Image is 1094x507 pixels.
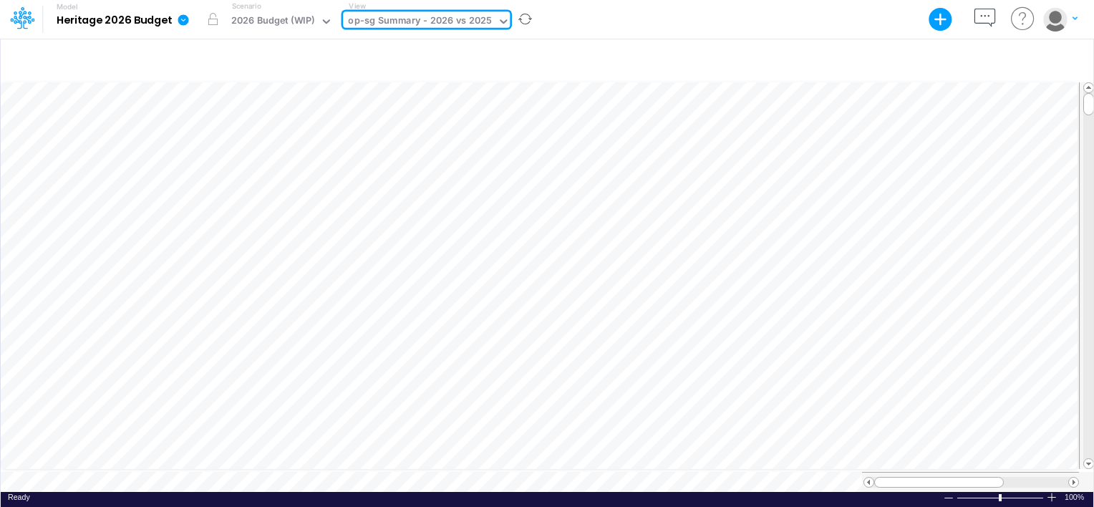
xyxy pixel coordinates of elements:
[957,492,1046,503] div: Zoom
[348,14,492,30] div: op-sg Summary - 2026 vs 2025
[999,494,1002,501] div: Zoom
[349,1,365,11] label: View
[57,3,78,11] label: Model
[8,492,30,503] div: In Ready mode
[57,14,172,27] b: Heritage 2026 Budget
[1065,492,1086,503] div: Zoom level
[231,14,315,30] div: 2026 Budget (WIP)
[1046,492,1057,503] div: Zoom In
[943,493,954,503] div: Zoom Out
[232,1,261,11] label: Scenario
[1065,492,1086,503] span: 100%
[8,493,30,501] span: Ready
